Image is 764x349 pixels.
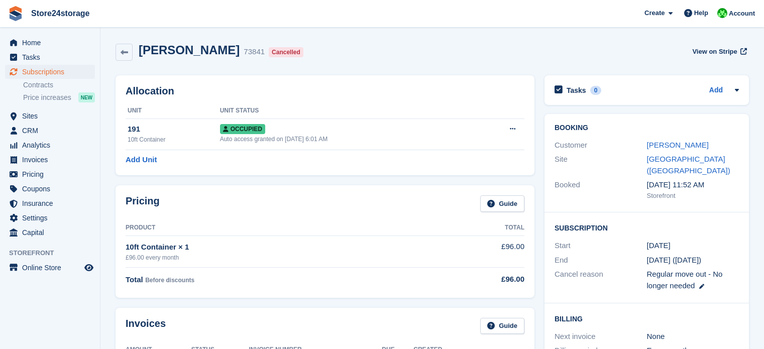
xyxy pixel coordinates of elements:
div: End [555,255,647,266]
h2: Billing [555,313,739,323]
span: Invoices [22,153,82,167]
a: menu [5,36,95,50]
span: Settings [22,211,82,225]
h2: [PERSON_NAME] [139,43,240,57]
a: Contracts [23,80,95,90]
div: 191 [128,124,220,135]
div: Start [555,240,647,252]
th: Product [126,220,424,236]
a: menu [5,182,95,196]
span: View on Stripe [692,47,737,57]
h2: Pricing [126,195,160,212]
a: menu [5,211,95,225]
div: £96.00 [424,274,524,285]
div: 0 [590,86,602,95]
a: menu [5,261,95,275]
a: Guide [480,318,524,334]
th: Total [424,220,524,236]
a: menu [5,153,95,167]
div: Site [555,154,647,176]
a: Add Unit [126,154,157,166]
a: menu [5,225,95,240]
a: menu [5,167,95,181]
h2: Subscription [555,222,739,232]
span: Account [729,9,755,19]
div: Customer [555,140,647,151]
div: Storefront [647,191,739,201]
div: £96.00 every month [126,253,424,262]
h2: Tasks [567,86,586,95]
a: Price increases NEW [23,92,95,103]
a: menu [5,196,95,210]
span: Home [22,36,82,50]
span: Pricing [22,167,82,181]
img: Tracy Harper [717,8,727,18]
span: Total [126,275,143,284]
span: Subscriptions [22,65,82,79]
div: None [647,331,739,342]
a: menu [5,109,95,123]
div: 10ft Container × 1 [126,242,424,253]
th: Unit Status [220,103,475,119]
a: menu [5,138,95,152]
span: Regular move out - No longer needed [647,270,723,290]
a: menu [5,124,95,138]
td: £96.00 [424,236,524,267]
th: Unit [126,103,220,119]
div: 10ft Container [128,135,220,144]
span: Before discounts [145,277,194,284]
span: Create [644,8,665,18]
h2: Booking [555,124,739,132]
div: Booked [555,179,647,200]
div: Next invoice [555,331,647,342]
a: [PERSON_NAME] [647,141,709,149]
span: Coupons [22,182,82,196]
span: Storefront [9,248,100,258]
span: Help [694,8,708,18]
div: 73841 [244,46,265,58]
span: Online Store [22,261,82,275]
div: [DATE] 11:52 AM [647,179,739,191]
span: Analytics [22,138,82,152]
a: Guide [480,195,524,212]
div: NEW [78,92,95,102]
a: menu [5,50,95,64]
div: Auto access granted on [DATE] 6:01 AM [220,135,475,144]
h2: Allocation [126,85,524,97]
h2: Invoices [126,318,166,334]
a: Add [709,85,723,96]
span: Price increases [23,93,71,102]
a: [GEOGRAPHIC_DATA] ([GEOGRAPHIC_DATA]) [647,155,730,175]
a: Preview store [83,262,95,274]
div: Cancelled [269,47,303,57]
img: stora-icon-8386f47178a22dfd0bd8f6a31ec36ba5ce8667c1dd55bd0f319d3a0aa187defe.svg [8,6,23,21]
time: 2025-02-23 01:00:00 UTC [647,240,671,252]
span: [DATE] ([DATE]) [647,256,702,264]
span: Capital [22,225,82,240]
span: Occupied [220,124,265,134]
span: Tasks [22,50,82,64]
span: CRM [22,124,82,138]
a: Store24storage [27,5,94,22]
a: menu [5,65,95,79]
span: Insurance [22,196,82,210]
span: Sites [22,109,82,123]
a: View on Stripe [688,43,749,60]
div: Cancel reason [555,269,647,291]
